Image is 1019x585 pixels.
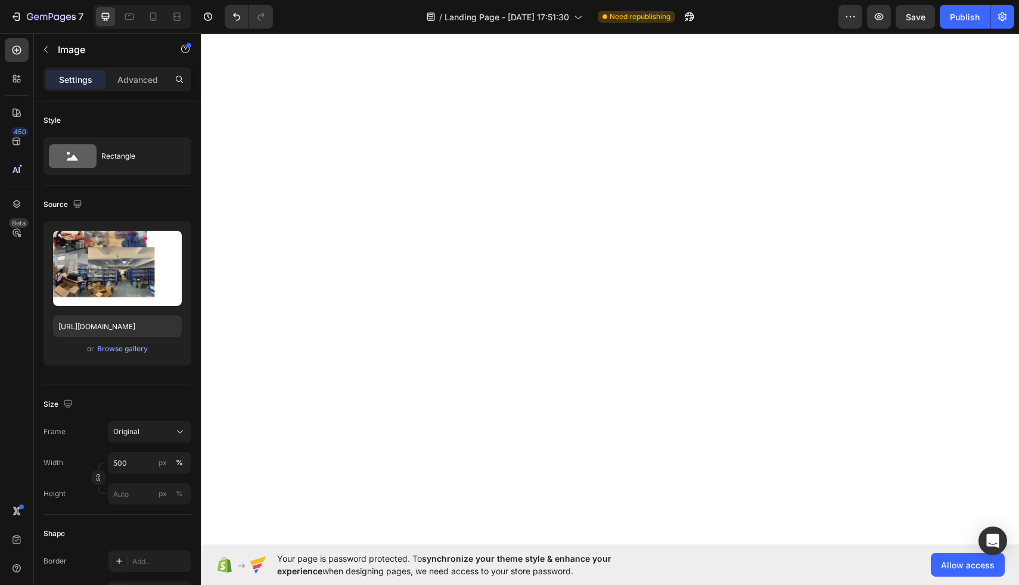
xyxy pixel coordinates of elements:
[940,5,990,29] button: Publish
[201,33,1019,544] iframe: Design area
[439,11,442,23] span: /
[44,528,65,539] div: Shape
[87,342,94,356] span: or
[5,5,89,29] button: 7
[176,457,183,468] div: %
[44,197,85,213] div: Source
[277,553,611,576] span: synchronize your theme style & enhance your experience
[156,456,170,470] button: %
[53,315,182,337] input: https://example.com/image.jpg
[941,559,995,571] span: Allow access
[277,552,658,577] span: Your page is password protected. To when designing pages, we need access to your store password.
[44,426,66,437] label: Frame
[610,11,670,22] span: Need republishing
[101,143,174,170] div: Rectangle
[108,483,191,504] input: px%
[97,343,148,354] div: Browse gallery
[931,553,1005,577] button: Allow access
[53,231,182,306] img: preview-image
[11,127,29,137] div: 450
[113,426,139,437] span: Original
[44,488,66,499] label: Height
[78,10,83,24] p: 7
[176,488,183,499] div: %
[225,5,273,29] div: Undo/Redo
[44,397,75,413] div: Size
[58,42,159,57] p: Image
[108,452,191,473] input: px%
[108,421,191,442] button: Original
[97,343,148,355] button: Browse gallery
[159,457,167,468] div: px
[159,488,167,499] div: px
[132,556,188,567] div: Add...
[172,456,187,470] button: px
[59,73,92,86] p: Settings
[156,487,170,501] button: %
[117,73,158,86] p: Advanced
[906,12,925,22] span: Save
[896,5,935,29] button: Save
[950,11,980,23] div: Publish
[44,457,63,468] label: Width
[445,11,569,23] span: Landing Page - [DATE] 17:51:30
[978,527,1007,555] div: Open Intercom Messenger
[9,218,29,228] div: Beta
[44,115,61,126] div: Style
[172,487,187,501] button: px
[44,556,67,567] div: Border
